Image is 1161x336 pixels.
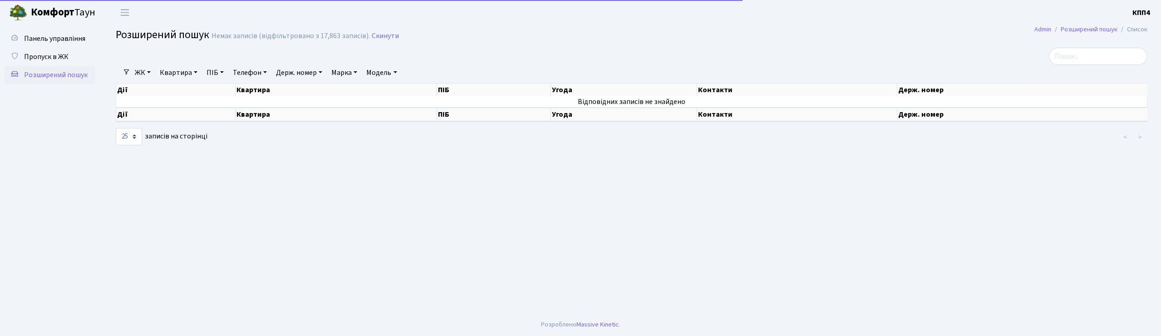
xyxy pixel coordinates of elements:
nav: breadcrumb [1021,20,1161,39]
th: Квартира [236,84,437,96]
img: logo.png [9,4,27,22]
th: ПІБ [437,108,551,121]
span: Пропуск в ЖК [24,52,69,62]
th: Контакти [697,108,897,121]
th: Дії [116,108,236,121]
div: Розроблено . [541,320,620,330]
b: КПП4 [1132,8,1150,18]
th: Угода [551,84,697,96]
a: ЖК [131,65,154,80]
a: Admin [1034,25,1051,34]
input: Пошук... [1049,48,1147,65]
a: ПІБ [203,65,227,80]
a: Квартира [156,65,201,80]
span: Таун [31,5,95,20]
th: ПІБ [437,84,551,96]
a: КПП4 [1132,7,1150,18]
th: Держ. номер [897,84,1148,96]
a: Телефон [229,65,271,80]
span: Панель управління [24,34,85,44]
label: записів на сторінці [116,128,207,145]
th: Квартира [236,108,437,121]
span: Розширений пошук [116,27,209,43]
th: Угода [551,108,697,121]
span: Розширений пошук [24,70,88,80]
a: Держ. номер [272,65,326,80]
select: записів на сторінці [116,128,142,145]
th: Держ. номер [897,108,1148,121]
button: Переключити навігацію [113,5,136,20]
a: Марка [328,65,361,80]
td: Відповідних записів не знайдено [116,96,1147,107]
th: Контакти [697,84,897,96]
b: Комфорт [31,5,74,20]
a: Розширений пошук [1061,25,1117,34]
a: Розширений пошук [5,66,95,84]
th: Дії [116,84,236,96]
li: Список [1117,25,1147,35]
div: Немає записів (відфільтровано з 17,863 записів). [212,32,370,40]
a: Скинути [372,32,399,40]
a: Модель [363,65,400,80]
a: Пропуск в ЖК [5,48,95,66]
a: Панель управління [5,30,95,48]
a: Massive Kinetic [576,320,619,329]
